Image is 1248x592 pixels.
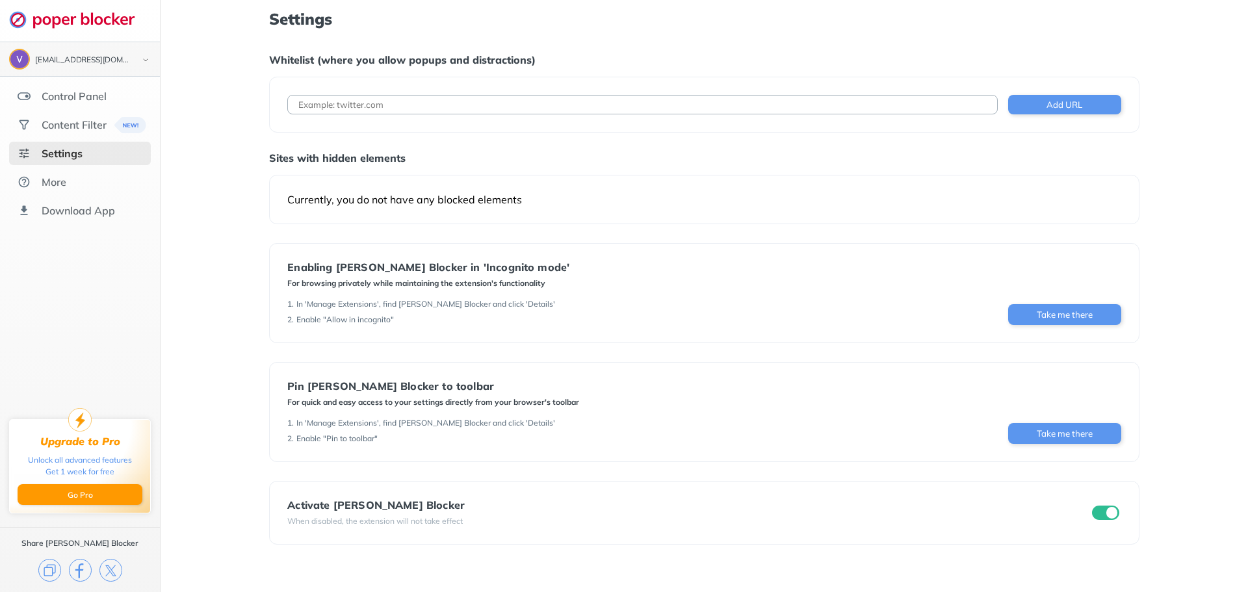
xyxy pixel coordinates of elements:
[287,397,579,407] div: For quick and easy access to your settings directly from your browser's toolbar
[99,559,122,582] img: x.svg
[21,538,138,548] div: Share [PERSON_NAME] Blocker
[18,204,31,217] img: download-app.svg
[35,56,131,65] div: dsvince14@gmail.com
[18,484,142,505] button: Go Pro
[42,175,66,188] div: More
[9,10,149,29] img: logo-webpage.svg
[287,299,294,309] div: 1 .
[287,433,294,444] div: 2 .
[38,559,61,582] img: copy.svg
[287,261,569,273] div: Enabling [PERSON_NAME] Blocker in 'Incognito mode'
[114,117,146,133] img: menuBanner.svg
[269,53,1139,66] div: Whitelist (where you allow popups and distractions)
[45,466,114,478] div: Get 1 week for free
[287,516,465,526] div: When disabled, the extension will not take effect
[10,50,29,68] img: ACg8ocKrGRNfxH4k0-RWHsMGWpUfljXx_zK4y73z6oaUIGgkwV40WA=s96-c
[42,147,83,160] div: Settings
[28,454,132,466] div: Unlock all advanced features
[1008,95,1121,114] button: Add URL
[296,299,555,309] div: In 'Manage Extensions', find [PERSON_NAME] Blocker and click 'Details'
[287,193,1121,206] div: Currently, you do not have any blocked elements
[296,418,555,428] div: In 'Manage Extensions', find [PERSON_NAME] Blocker and click 'Details'
[287,499,465,511] div: Activate [PERSON_NAME] Blocker
[1008,423,1121,444] button: Take me there
[18,175,31,188] img: about.svg
[287,418,294,428] div: 1 .
[1008,304,1121,325] button: Take me there
[18,118,31,131] img: social.svg
[42,118,107,131] div: Content Filter
[269,10,1139,27] h1: Settings
[287,380,579,392] div: Pin [PERSON_NAME] Blocker to toolbar
[296,315,394,325] div: Enable "Allow in incognito"
[18,147,31,160] img: settings-selected.svg
[269,151,1139,164] div: Sites with hidden elements
[42,90,107,103] div: Control Panel
[42,204,115,217] div: Download App
[296,433,378,444] div: Enable "Pin to toolbar"
[68,408,92,431] img: upgrade-to-pro.svg
[40,435,120,448] div: Upgrade to Pro
[69,559,92,582] img: facebook.svg
[287,315,294,325] div: 2 .
[287,278,569,289] div: For browsing privately while maintaining the extension's functionality
[18,90,31,103] img: features.svg
[287,95,997,114] input: Example: twitter.com
[138,53,153,67] img: chevron-bottom-black.svg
